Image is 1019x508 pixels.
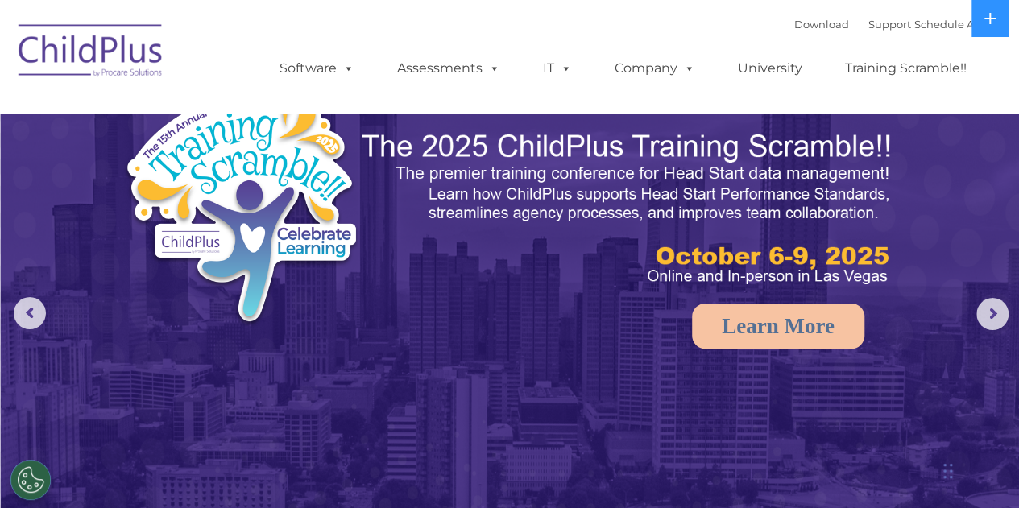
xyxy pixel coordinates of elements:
a: Assessments [381,52,516,85]
a: Support [868,18,911,31]
a: Company [599,52,711,85]
a: University [722,52,818,85]
button: Cookies Settings [10,460,51,500]
iframe: Chat Widget [938,431,1019,508]
a: Software [263,52,371,85]
a: IT [527,52,588,85]
a: Download [794,18,849,31]
span: Last name [224,106,273,118]
font: | [794,18,1009,31]
div: Drag [943,447,953,495]
span: Phone number [224,172,292,184]
a: Training Scramble!! [829,52,983,85]
a: Learn More [692,304,864,349]
img: ChildPlus by Procare Solutions [10,13,172,93]
a: Schedule A Demo [914,18,1009,31]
